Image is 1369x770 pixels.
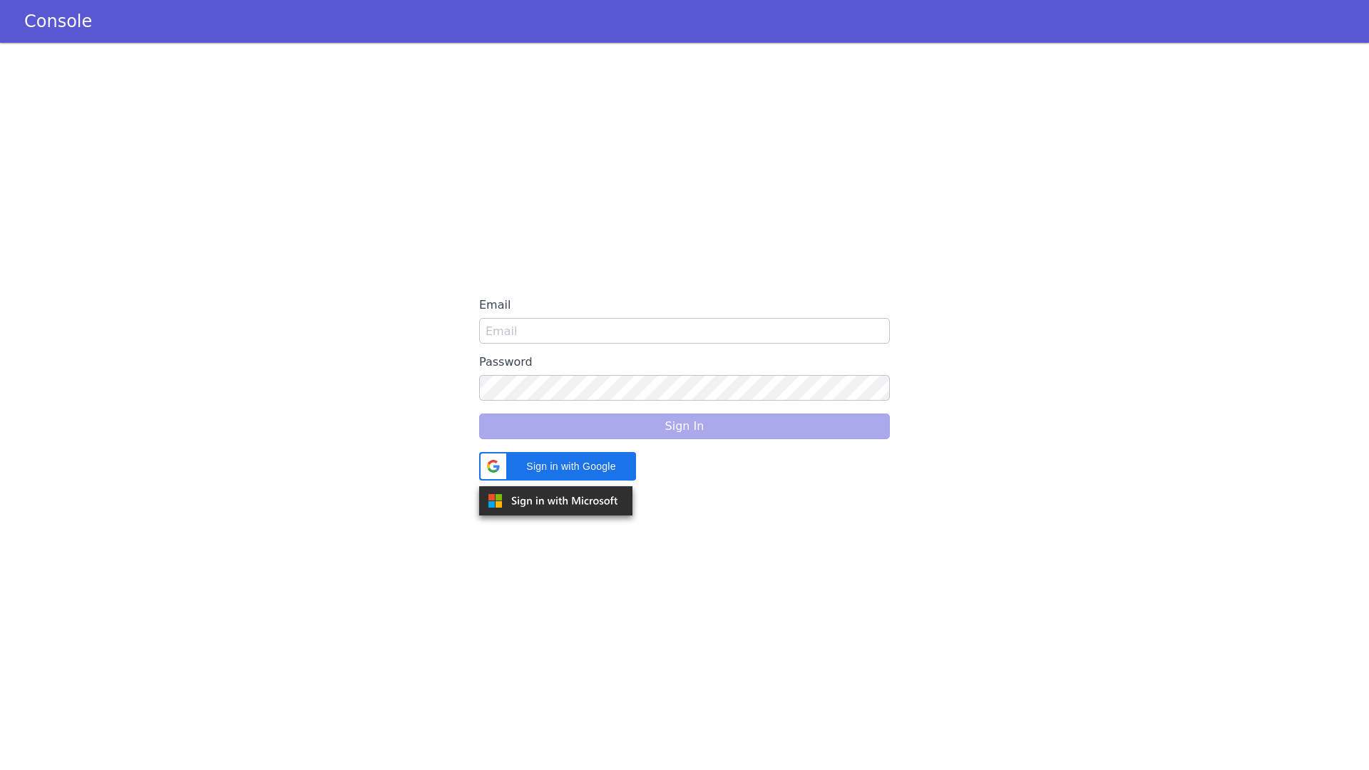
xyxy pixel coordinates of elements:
a: Console [7,11,109,31]
label: Email [479,292,890,318]
input: Email [479,318,890,344]
div: Sign in with Google [479,452,636,481]
label: Password [479,349,890,375]
span: Sign in with Google [515,459,627,474]
img: azure.svg [479,486,632,515]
